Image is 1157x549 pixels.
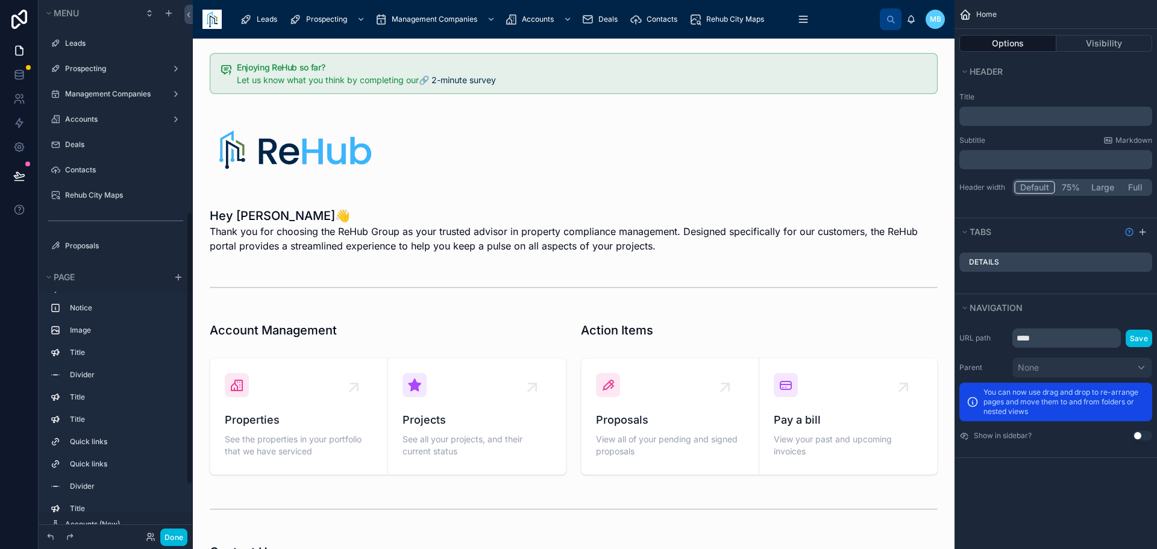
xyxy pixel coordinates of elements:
[70,325,176,335] label: Image
[930,14,941,24] span: MB
[959,183,1008,192] label: Header width
[578,8,626,30] a: Deals
[371,8,501,30] a: Management Companies
[43,5,137,22] button: Menu
[54,8,79,18] span: Menu
[70,303,176,313] label: Notice
[70,370,176,380] label: Divider
[70,504,176,513] label: Title
[1103,136,1152,145] a: Markdown
[1056,35,1153,52] button: Visibility
[65,241,178,251] label: Proposals
[626,8,686,30] a: Contacts
[70,415,176,424] label: Title
[65,89,161,99] label: Management Companies
[969,257,999,267] label: Details
[65,165,178,175] label: Contacts
[1012,357,1152,378] button: None
[1014,181,1055,194] button: Default
[160,529,187,546] button: Done
[65,39,178,48] label: Leads
[959,136,985,145] label: Subtitle
[1124,227,1134,237] svg: Show help information
[983,387,1145,416] p: You can now use drag and drop to re-arrange pages and move them to and from folders or nested views
[959,35,1056,52] button: Options
[70,459,176,469] label: Quick links
[1086,181,1120,194] button: Large
[70,437,176,447] label: Quick links
[70,348,176,357] label: Title
[1115,136,1152,145] span: Markdown
[202,10,222,29] img: App logo
[976,10,997,19] span: Home
[959,333,1008,343] label: URL path
[257,14,277,24] span: Leads
[647,14,677,24] span: Contacts
[65,115,161,124] label: Accounts
[231,6,880,33] div: scrollable content
[959,300,1145,316] button: Navigation
[1120,181,1150,194] button: Full
[392,14,477,24] span: Management Companies
[1018,362,1039,374] span: None
[1126,330,1152,347] button: Save
[522,14,554,24] span: Accounts
[959,92,1152,102] label: Title
[959,150,1152,169] div: scrollable content
[706,14,764,24] span: Rehub City Maps
[54,272,75,282] span: Page
[306,14,347,24] span: Prospecting
[43,269,166,286] button: Page
[970,303,1023,313] span: Navigation
[686,8,773,30] a: Rehub City Maps
[959,107,1152,126] div: scrollable content
[65,140,178,149] label: Deals
[39,293,193,512] div: scrollable content
[65,64,161,74] label: Prospecting
[286,8,371,30] a: Prospecting
[1055,181,1086,194] button: 75%
[65,190,178,200] label: Rehub City Maps
[970,227,991,237] span: Tabs
[501,8,578,30] a: Accounts
[974,431,1032,441] label: Show in sidebar?
[959,224,1120,240] button: Tabs
[236,8,286,30] a: Leads
[959,63,1145,80] button: Header
[598,14,618,24] span: Deals
[970,66,1003,77] span: Header
[959,363,1008,372] label: Parent
[70,392,176,402] label: Title
[70,482,176,491] label: Divider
